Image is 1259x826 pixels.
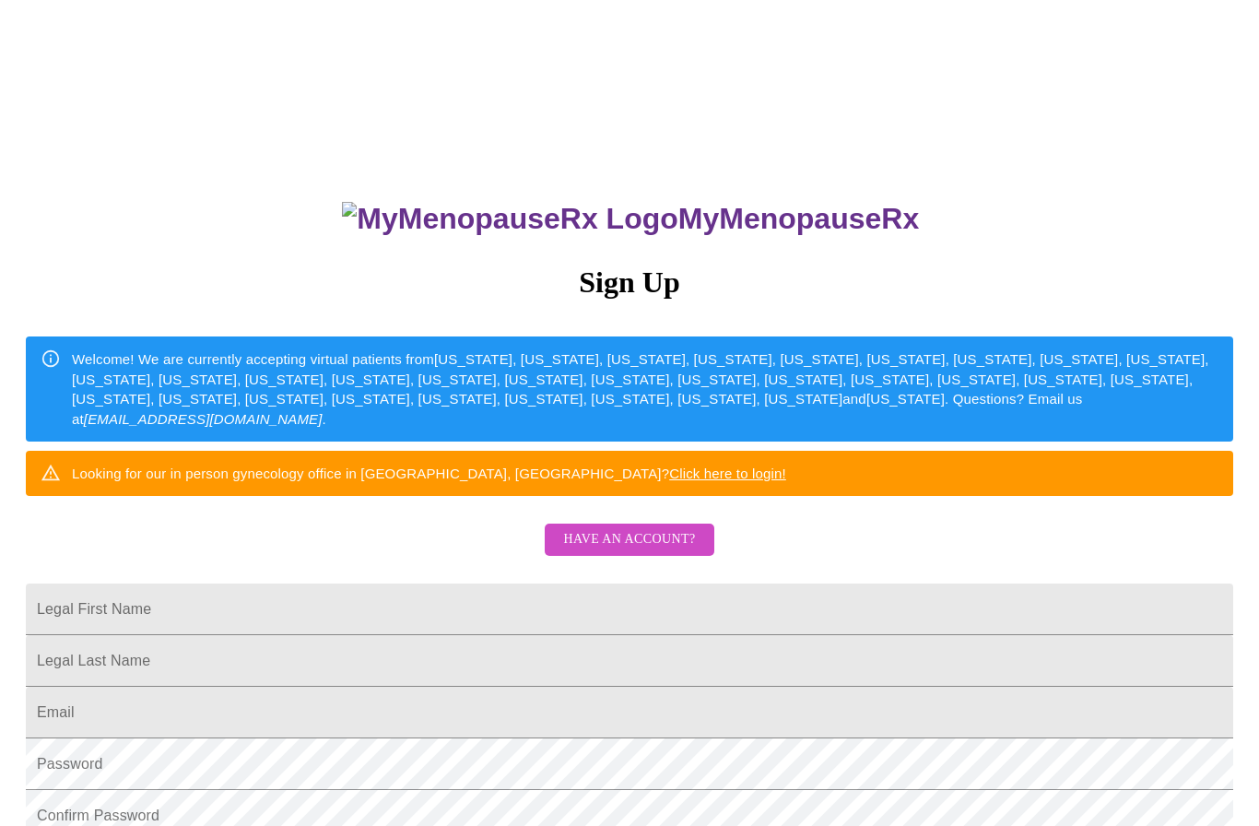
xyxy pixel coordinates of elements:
a: Click here to login! [669,466,786,481]
div: Looking for our in person gynecology office in [GEOGRAPHIC_DATA], [GEOGRAPHIC_DATA]? [72,456,786,490]
div: Welcome! We are currently accepting virtual patients from [US_STATE], [US_STATE], [US_STATE], [US... [72,342,1218,436]
h3: Sign Up [26,265,1233,300]
img: MyMenopauseRx Logo [342,202,677,236]
button: Have an account? [545,524,713,556]
h3: MyMenopauseRx [29,202,1234,236]
a: Have an account? [540,544,718,560]
em: [EMAIL_ADDRESS][DOMAIN_NAME] [84,411,323,427]
span: Have an account? [563,528,695,551]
